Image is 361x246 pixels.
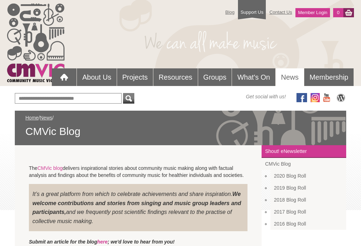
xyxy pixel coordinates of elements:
p: The delivers inspirational stories about community music making along with factual analysis and f... [29,165,247,179]
img: CMVic Blog [336,93,346,102]
strong: We welcome contributions and stories from singing and music group leaders and participants, [32,191,241,215]
a: 2017 Blog Roll [270,206,346,218]
a: Home [25,115,38,121]
div: / / [25,114,336,138]
a: What's On [232,68,275,86]
a: News [40,115,52,121]
a: Contact Us [266,6,295,18]
a: CMVic blog [37,165,62,171]
strong: Submit an article for the blog ; we'd love to hear from you! [29,239,175,245]
a: here [97,239,108,245]
a: About Us [77,68,116,86]
a: 2016 Blog Roll [270,218,346,230]
span: It’s a great platform from which to celebrate achievements and share inspiration. and we frequent... [32,191,241,224]
a: Blog [222,6,238,18]
span: Get social with us! [246,93,286,100]
a: Groups [198,68,232,86]
a: CMVic Blog [262,158,346,170]
span: CMVic Blog [25,125,336,138]
img: icon-instagram.png [311,93,320,102]
a: 2020 Blog Roll [270,170,346,182]
a: 0 [333,8,343,17]
a: Shout! eNewsletter [262,145,346,158]
a: 2019 Blog Roll [270,182,346,194]
a: Member Login [295,8,330,17]
a: News [276,68,304,86]
a: Membership [304,68,354,86]
a: 2018 Blog Roll [270,194,346,206]
img: cmvic_logo.png [7,4,65,82]
a: Resources [153,68,198,86]
a: Projects [117,68,153,86]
